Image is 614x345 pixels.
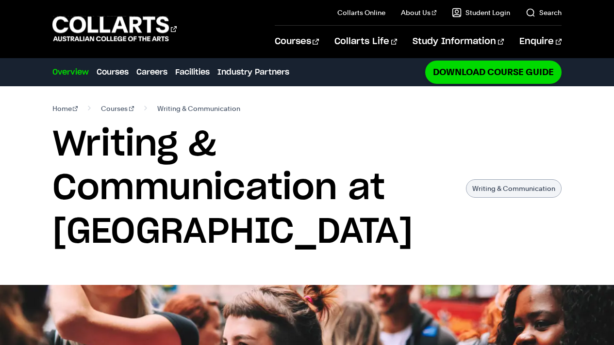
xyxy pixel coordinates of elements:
a: About Us [401,8,437,17]
a: Courses [97,66,129,78]
a: Overview [52,66,89,78]
a: Courses [275,26,319,58]
a: Industry Partners [217,66,289,78]
a: Collarts Online [337,8,385,17]
a: Collarts Life [334,26,397,58]
a: Study Information [413,26,504,58]
span: Writing & Communication [157,102,240,115]
div: Go to homepage [52,15,177,43]
a: Careers [136,66,167,78]
a: Student Login [452,8,510,17]
h1: Writing & Communication at [GEOGRAPHIC_DATA] [52,123,457,254]
a: Courses [101,102,134,115]
a: Enquire [519,26,562,58]
a: Facilities [175,66,210,78]
a: Search [526,8,562,17]
a: Home [52,102,78,115]
a: Download Course Guide [425,61,562,83]
p: Writing & Communication [466,179,562,198]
